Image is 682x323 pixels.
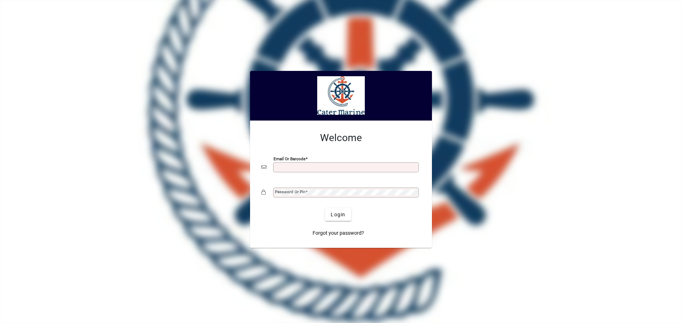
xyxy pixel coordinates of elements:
[331,211,345,218] span: Login
[310,227,367,239] a: Forgot your password?
[275,189,305,194] mat-label: Password or Pin
[261,132,421,144] h2: Welcome
[274,156,305,161] mat-label: Email or Barcode
[325,208,351,221] button: Login
[313,229,364,237] span: Forgot your password?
